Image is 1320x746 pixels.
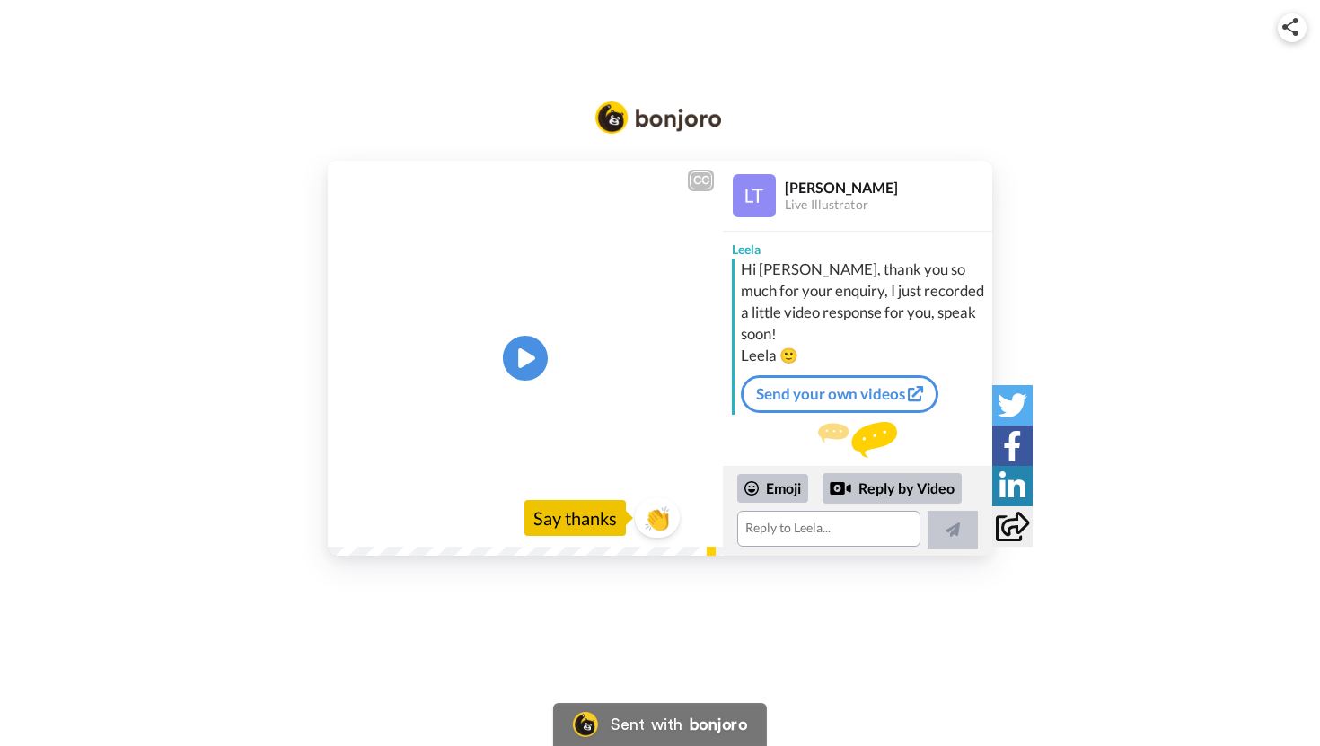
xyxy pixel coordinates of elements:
[385,511,417,532] span: 0:50
[375,511,382,532] span: /
[785,179,991,196] div: [PERSON_NAME]
[737,474,808,503] div: Emoji
[595,101,721,134] img: Bonjoro Logo
[723,232,992,259] div: Leela
[723,422,992,487] div: Send Leela a reply.
[733,174,776,217] img: Profile Image
[689,513,707,531] img: Full screen
[690,171,712,189] div: CC
[741,259,988,366] div: Hi [PERSON_NAME], thank you so much for your enquiry, I just recorded a little video response for...
[785,197,991,213] div: Live Illustrator
[741,375,938,413] a: Send your own videos
[830,478,851,499] div: Reply by Video
[635,504,680,532] span: 👏
[635,497,680,538] button: 👏
[818,422,897,458] img: message.svg
[1282,18,1298,36] img: ic_share.svg
[823,473,962,504] div: Reply by Video
[340,511,372,532] span: 0:00
[524,500,626,536] div: Say thanks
